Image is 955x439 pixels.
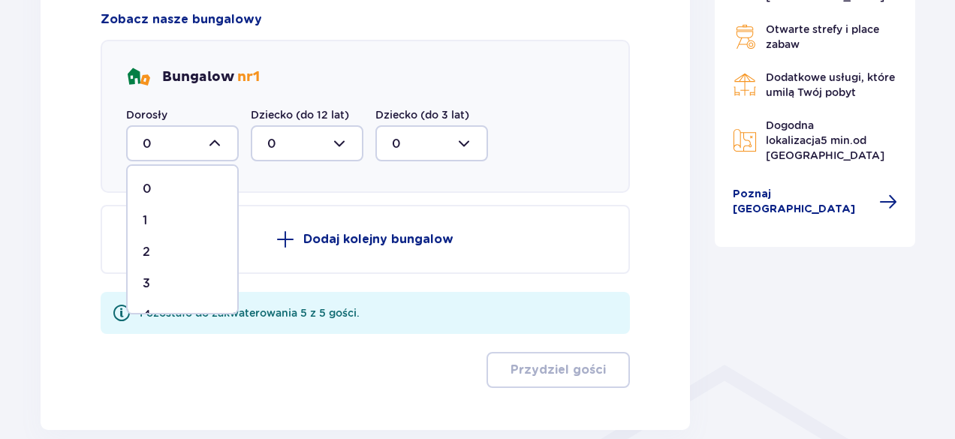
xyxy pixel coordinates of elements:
span: Dogodna lokalizacja od [GEOGRAPHIC_DATA] [766,119,884,161]
p: Przydziel gości [511,362,606,378]
span: Poznaj [GEOGRAPHIC_DATA] [733,187,871,217]
p: Dodaj kolejny bungalow [303,231,453,248]
label: Dziecko (do 3 lat) [375,107,469,122]
img: Map Icon [733,128,757,152]
img: Restaurant Icon [733,73,757,97]
img: Grill Icon [733,25,757,49]
p: 3 [143,275,150,292]
p: 4 [143,307,151,323]
span: 5 min. [821,134,853,146]
label: Dorosły [126,107,167,122]
img: bungalows Icon [126,65,150,89]
span: Otwarte strefy i place zabaw [766,23,879,50]
p: 0 [143,181,152,197]
span: Dodatkowe usługi, które umilą Twój pobyt [766,71,895,98]
div: Pozostało do zakwaterowania 5 z 5 gości. [140,305,360,320]
button: Dodaj kolejny bungalow [101,205,630,274]
label: Dziecko (do 12 lat) [251,107,349,122]
p: 1 [143,212,147,229]
a: Zobacz nasze bungalowy [101,11,262,28]
p: Bungalow [162,68,260,86]
a: Poznaj [GEOGRAPHIC_DATA] [733,187,898,217]
span: nr 1 [237,68,260,86]
p: 2 [143,244,150,260]
button: Przydziel gości [487,352,630,388]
